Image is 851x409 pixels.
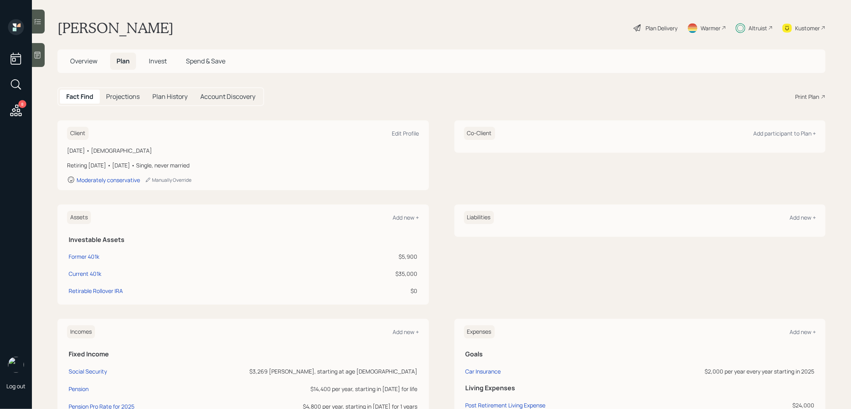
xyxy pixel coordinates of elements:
[620,367,814,376] div: $2,000 per year every year starting in 2025
[145,177,192,183] div: Manually Override
[69,252,99,261] div: Former 401k
[67,146,419,155] div: [DATE] • [DEMOGRAPHIC_DATA]
[69,350,418,358] h5: Fixed Income
[67,161,419,169] div: Retiring [DATE] • [DATE] • Single, never married
[6,382,26,390] div: Log out
[466,368,501,375] div: Car Insurance
[69,269,101,278] div: Current 401k
[393,328,419,336] div: Add new +
[795,92,819,101] div: Print Plan
[646,24,677,32] div: Plan Delivery
[393,214,419,221] div: Add new +
[314,252,418,261] div: $5,900
[314,269,418,278] div: $35,000
[116,57,130,65] span: Plan
[179,367,418,376] div: $3,269 [PERSON_NAME], starting at age [DEMOGRAPHIC_DATA]
[69,236,418,244] h5: Investable Assets
[464,325,495,338] h6: Expenses
[69,385,89,393] div: Pension
[466,401,546,409] div: Post Retirement Living Expense
[314,287,418,295] div: $0
[790,214,816,221] div: Add new +
[57,19,174,37] h1: [PERSON_NAME]
[67,127,89,140] h6: Client
[466,350,815,358] h5: Goals
[69,368,107,375] div: Social Security
[748,24,767,32] div: Altruist
[466,384,815,392] h5: Living Expenses
[701,24,721,32] div: Warmer
[67,211,91,224] h6: Assets
[66,93,93,100] h5: Fact Find
[149,57,167,65] span: Invest
[77,176,140,184] div: Moderately conservative
[795,24,820,32] div: Kustomer
[464,127,495,140] h6: Co-Client
[186,57,225,65] span: Spend & Save
[179,385,418,393] div: $14,400 per year, starting in [DATE] for life
[200,93,255,100] h5: Account Discovery
[753,130,816,137] div: Add participant to Plan +
[67,325,95,338] h6: Incomes
[392,130,419,137] div: Edit Profile
[790,328,816,336] div: Add new +
[8,357,24,373] img: treva-nostdahl-headshot.png
[106,93,140,100] h5: Projections
[69,287,123,295] div: Retirable Rollover IRA
[464,211,494,224] h6: Liabilities
[70,57,97,65] span: Overview
[152,93,188,100] h5: Plan History
[18,100,26,108] div: 8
